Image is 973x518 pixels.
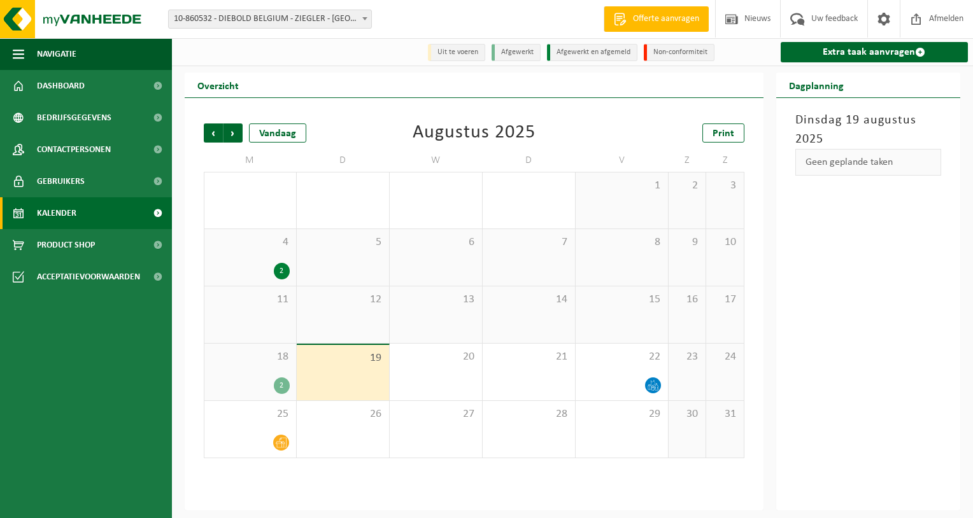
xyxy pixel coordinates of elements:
[390,149,483,172] td: W
[713,293,737,307] span: 17
[675,350,699,364] span: 23
[776,73,856,97] h2: Dagplanning
[713,235,737,249] span: 10
[675,179,699,193] span: 2
[492,44,541,61] li: Afgewerkt
[396,235,476,249] span: 6
[706,149,744,172] td: Z
[644,44,714,61] li: Non-conformiteit
[795,149,942,176] div: Geen geplande taken
[713,179,737,193] span: 3
[604,6,709,32] a: Offerte aanvragen
[713,129,734,139] span: Print
[224,123,243,143] span: Volgende
[675,293,699,307] span: 16
[489,350,569,364] span: 21
[185,73,252,97] h2: Overzicht
[204,123,223,143] span: Vorige
[303,235,383,249] span: 5
[396,350,476,364] span: 20
[274,263,290,279] div: 2
[582,350,662,364] span: 22
[413,123,536,143] div: Augustus 2025
[489,293,569,307] span: 14
[303,407,383,421] span: 26
[675,235,699,249] span: 9
[483,149,576,172] td: D
[489,235,569,249] span: 7
[489,407,569,421] span: 28
[37,197,76,229] span: Kalender
[781,42,969,62] a: Extra taak aanvragen
[576,149,669,172] td: V
[211,350,290,364] span: 18
[37,38,76,70] span: Navigatie
[169,10,371,28] span: 10-860532 - DIEBOLD BELGIUM - ZIEGLER - AALST
[168,10,372,29] span: 10-860532 - DIEBOLD BELGIUM - ZIEGLER - AALST
[396,293,476,307] span: 13
[249,123,306,143] div: Vandaag
[428,44,485,61] li: Uit te voeren
[669,149,706,172] td: Z
[37,229,95,261] span: Product Shop
[795,111,942,149] h3: Dinsdag 19 augustus 2025
[713,407,737,421] span: 31
[297,149,390,172] td: D
[713,350,737,364] span: 24
[675,407,699,421] span: 30
[37,102,111,134] span: Bedrijfsgegevens
[204,149,297,172] td: M
[582,179,662,193] span: 1
[37,134,111,165] span: Contactpersonen
[303,293,383,307] span: 12
[396,407,476,421] span: 27
[630,13,702,25] span: Offerte aanvragen
[274,377,290,394] div: 2
[37,261,140,293] span: Acceptatievoorwaarden
[702,123,744,143] a: Print
[582,293,662,307] span: 15
[547,44,637,61] li: Afgewerkt en afgemeld
[211,235,290,249] span: 4
[211,407,290,421] span: 25
[211,293,290,307] span: 11
[582,235,662,249] span: 8
[37,165,85,197] span: Gebruikers
[303,351,383,365] span: 19
[582,407,662,421] span: 29
[37,70,85,102] span: Dashboard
